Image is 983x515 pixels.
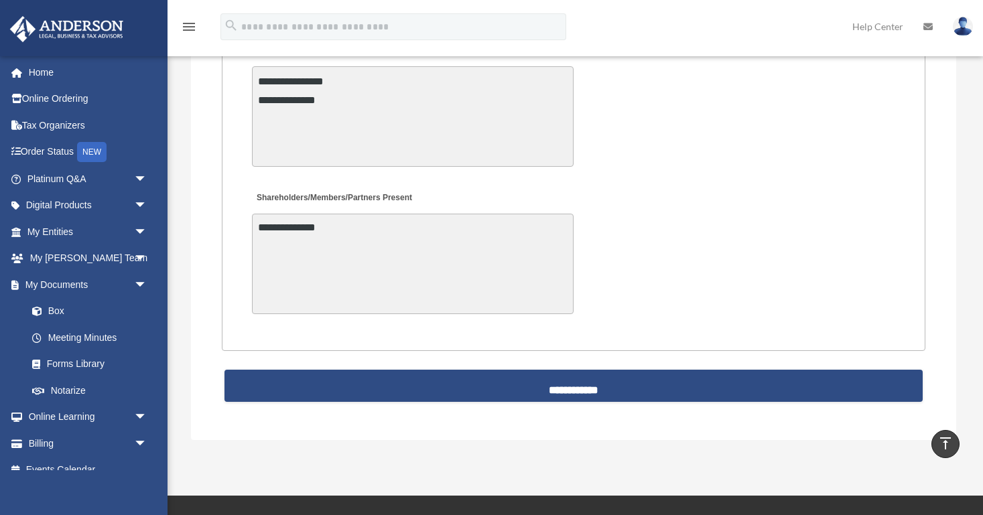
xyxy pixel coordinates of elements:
i: search [224,18,239,33]
a: My Documentsarrow_drop_down [9,271,168,298]
a: Online Learningarrow_drop_down [9,404,168,431]
span: arrow_drop_down [134,271,161,299]
a: Tax Organizers [9,112,168,139]
a: Digital Productsarrow_drop_down [9,192,168,219]
a: Order StatusNEW [9,139,168,166]
span: arrow_drop_down [134,165,161,193]
img: Anderson Advisors Platinum Portal [6,16,127,42]
a: Forms Library [19,351,168,378]
div: NEW [77,142,107,162]
a: vertical_align_top [931,430,960,458]
img: User Pic [953,17,973,36]
a: Events Calendar [9,457,168,484]
a: My [PERSON_NAME] Teamarrow_drop_down [9,245,168,272]
span: arrow_drop_down [134,192,161,220]
a: Home [9,59,168,86]
span: arrow_drop_down [134,404,161,431]
label: Shareholders/Members/Partners Present [252,190,415,208]
a: Billingarrow_drop_down [9,430,168,457]
span: arrow_drop_down [134,430,161,457]
a: Platinum Q&Aarrow_drop_down [9,165,168,192]
a: Online Ordering [9,86,168,113]
a: Notarize [19,377,168,404]
a: My Entitiesarrow_drop_down [9,218,168,245]
span: arrow_drop_down [134,218,161,246]
span: arrow_drop_down [134,245,161,273]
i: vertical_align_top [937,435,954,451]
a: menu [181,23,197,35]
a: Meeting Minutes [19,324,161,351]
i: menu [181,19,197,35]
a: Box [19,298,168,325]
